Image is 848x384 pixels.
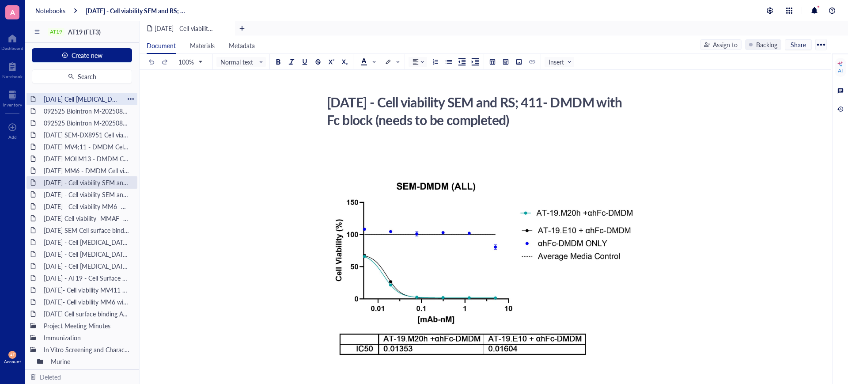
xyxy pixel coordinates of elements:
[86,7,185,15] a: [DATE] - Cell viability SEM and RS; 411- DMDM with Fc block (needs to be completed)
[40,308,134,320] div: [DATE] Cell surface binding AT19 on SEM, RS411 and MV411 cell line
[178,58,202,66] span: 100%
[40,343,134,356] div: In Vitro Screening and Characterization
[40,331,134,344] div: Immunization
[40,319,134,332] div: Project Meeting Minutes
[3,102,22,107] div: Inventory
[220,58,264,66] span: Normal text
[2,74,23,79] div: Notebook
[1,31,23,51] a: Dashboard
[4,359,21,364] div: Account
[40,372,61,382] div: Deleted
[40,105,134,117] div: 092525 Biointron M-202508133026
[3,88,22,107] a: Inventory
[323,91,637,131] div: [DATE] - Cell viability SEM and RS; 411- DMDM with Fc block (needs to be completed)
[32,69,132,84] button: Search
[72,52,102,59] span: Create new
[78,73,96,80] span: Search
[147,41,176,50] span: Document
[326,173,641,360] img: genemod-experiment-image
[785,39,812,50] button: Share
[40,141,134,153] div: [DATE] MV4;11 - DMDM Cell viability
[40,200,134,213] div: [DATE] - Cell viability MM6- MMAF
[229,41,255,50] span: Metadata
[40,212,134,224] div: [DATE] Cell viability- MMAF- SEM and MV4,11
[40,176,134,189] div: [DATE] - Cell viability SEM and RS; 411- DMDM with Fc block (needs to be completed)
[190,41,215,50] span: Materials
[40,188,134,201] div: [DATE] - Cell viability SEM and [GEOGRAPHIC_DATA]; 411- DMDM
[713,40,738,49] div: Assign to
[47,367,134,380] div: Chimeric
[1,46,23,51] div: Dashboard
[47,355,134,368] div: Murine
[549,58,572,66] span: Insert
[50,29,62,35] div: AT19
[40,236,134,248] div: [DATE] - Cell [MEDICAL_DATA]- MOLM-13 (AML cell line)
[40,284,134,296] div: [DATE]- Cell viability MV411 with and without IgG Blocking - DX8951
[40,129,134,141] div: [DATE] SEM-DX8951 Cell viability
[10,353,15,357] span: AE
[35,7,65,15] a: Notebooks
[40,152,134,165] div: [DATE] MOLM13 - DMDM Cell viability
[40,224,134,236] div: [DATE] SEM Cell surface binding
[40,260,134,272] div: [DATE] - Cell [MEDICAL_DATA]- MV4,11 (AML cell line)
[2,60,23,79] a: Notebook
[838,67,843,74] div: AI
[32,48,132,62] button: Create new
[8,134,17,140] div: Add
[40,93,124,105] div: [DATE] Cell [MEDICAL_DATA]
[40,296,134,308] div: [DATE]- Cell viability MM6 with and without IgG Blocking - DX8951
[40,248,134,260] div: [DATE] - Cell [MEDICAL_DATA]- MOLM-13 (AML cell line)
[40,164,134,177] div: [DATE] MM6 - DMDM Cell viability
[791,41,806,49] span: Share
[756,40,777,49] div: Backlog
[10,7,15,18] span: A
[68,27,101,36] span: AT19 (FLT3)
[40,117,134,129] div: 092525 Biointron M-202508132759
[40,272,134,284] div: [DATE] - AT19 - Cell Surface Binding assay on hFLT3 Transfected [MEDICAL_DATA] Cells (24 hours)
